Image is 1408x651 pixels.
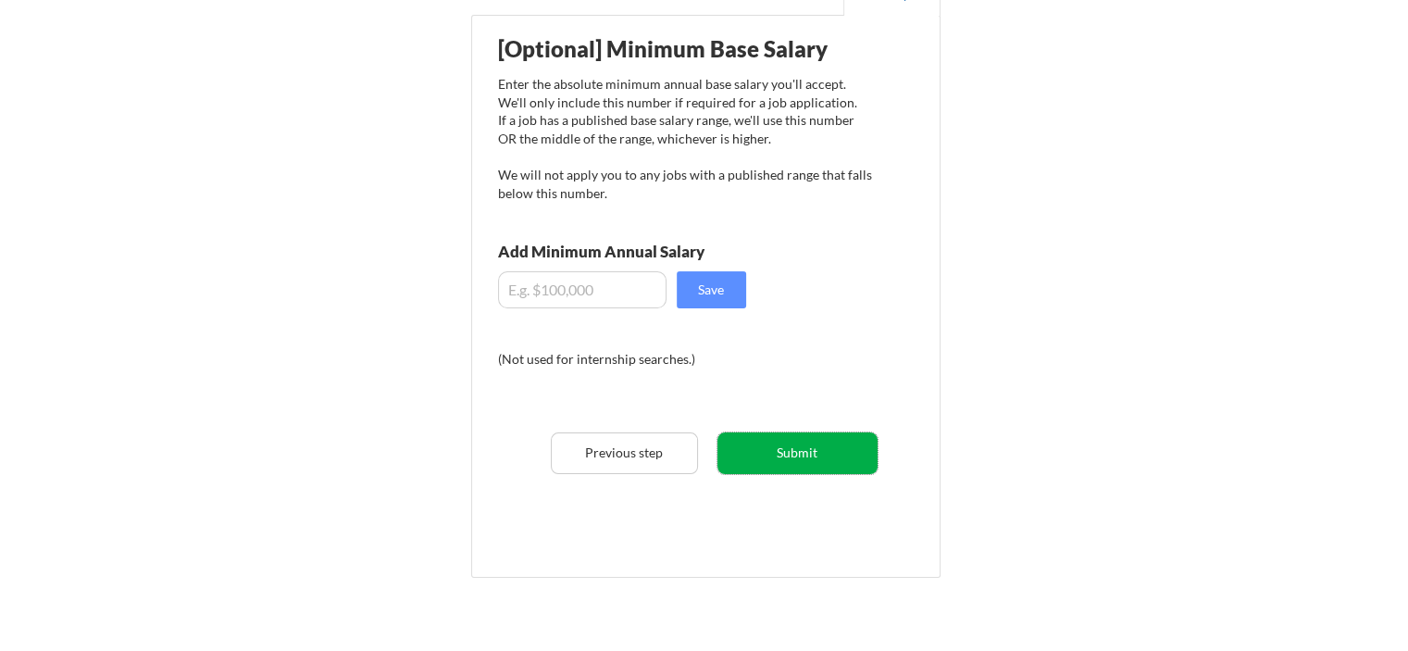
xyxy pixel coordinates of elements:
[498,38,872,60] div: [Optional] Minimum Base Salary
[677,271,746,308] button: Save
[717,432,878,474] button: Submit
[498,244,787,259] div: Add Minimum Annual Salary
[498,271,667,308] input: E.g. $100,000
[498,350,749,369] div: (Not used for internship searches.)
[498,75,872,202] div: Enter the absolute minimum annual base salary you'll accept. We'll only include this number if re...
[551,432,698,474] button: Previous step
